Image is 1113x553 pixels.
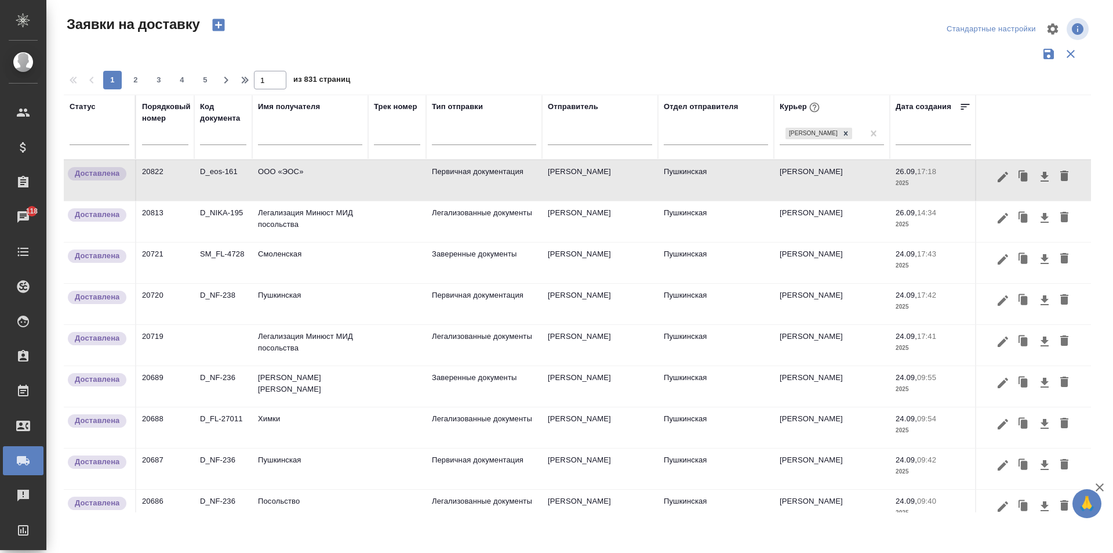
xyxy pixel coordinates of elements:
[1072,489,1101,518] button: 🙏
[658,201,774,242] td: Пушкинская
[258,101,320,113] div: Имя получателя
[67,290,129,305] div: Документы доставлены, фактическая дата доставки проставиться автоматически
[917,414,936,423] p: 09:54
[426,160,542,201] td: Первичная документация
[136,201,194,242] td: 20813
[194,284,252,324] td: D_NF-238
[19,205,45,217] span: 118
[896,425,971,436] p: 2025
[993,372,1013,394] button: Редактировать
[1067,18,1091,40] span: Посмотреть информацию
[1013,496,1035,518] button: Клонировать
[896,101,951,113] div: Дата создания
[896,414,917,423] p: 24.09,
[896,250,917,258] p: 24.09,
[896,260,971,272] p: 2025
[542,449,658,489] td: [PERSON_NAME]
[426,243,542,283] td: Заверенные документы
[542,490,658,530] td: [PERSON_NAME]
[1054,454,1074,476] button: Удалить
[896,507,971,519] p: 2025
[658,407,774,448] td: Пушкинская
[1039,15,1067,43] span: Настроить таблицу
[542,325,658,366] td: [PERSON_NAME]
[252,160,368,201] td: ООО «ЭОС»
[542,243,658,283] td: [PERSON_NAME]
[252,201,368,242] td: Легализация Минюст МИД посольства
[542,160,658,201] td: [PERSON_NAME]
[774,407,890,448] td: [PERSON_NAME]
[194,243,252,283] td: SM_FL-4728
[252,449,368,489] td: Пушкинская
[658,243,774,283] td: Пушкинская
[896,301,971,313] p: 2025
[64,15,200,34] span: Заявки на доставку
[432,101,483,113] div: Тип отправки
[542,284,658,324] td: [PERSON_NAME]
[993,248,1013,270] button: Редактировать
[1054,372,1074,394] button: Удалить
[896,342,971,354] p: 2025
[136,366,194,407] td: 20689
[1054,207,1074,229] button: Удалить
[658,366,774,407] td: Пушкинская
[896,466,971,478] p: 2025
[1038,43,1060,65] button: Сохранить фильтры
[196,71,214,89] button: 5
[774,284,890,324] td: [PERSON_NAME]
[993,290,1013,312] button: Редактировать
[548,101,598,113] div: Отправитель
[136,284,194,324] td: 20720
[807,100,822,115] button: При выборе курьера статус заявки автоматически поменяется на «Принята»
[252,490,368,530] td: Посольство
[136,490,194,530] td: 20686
[542,201,658,242] td: [PERSON_NAME]
[194,449,252,489] td: D_NF-236
[896,384,971,395] p: 2025
[774,325,890,366] td: [PERSON_NAME]
[785,128,839,140] div: [PERSON_NAME]
[252,325,368,366] td: Легализация Минюст МИД посольства
[774,449,890,489] td: [PERSON_NAME]
[70,101,96,113] div: Статус
[136,407,194,448] td: 20688
[136,325,194,366] td: 20719
[774,366,890,407] td: [PERSON_NAME]
[542,366,658,407] td: [PERSON_NAME]
[1013,248,1035,270] button: Клонировать
[774,201,890,242] td: [PERSON_NAME]
[993,454,1013,476] button: Редактировать
[896,167,917,176] p: 26.09,
[1035,454,1054,476] button: Скачать
[75,168,119,179] p: Доставлена
[374,101,417,113] div: Трек номер
[774,490,890,530] td: [PERSON_NAME]
[1035,290,1054,312] button: Скачать
[67,207,129,223] div: Документы доставлены, фактическая дата доставки проставиться автоматически
[75,250,119,262] p: Доставлена
[1013,413,1035,435] button: Клонировать
[252,243,368,283] td: Смоленская
[200,101,246,124] div: Код документа
[75,415,119,427] p: Доставлена
[293,73,350,89] span: из 831 страниц
[67,496,129,511] div: Документы доставлены, фактическая дата доставки проставиться автоматически
[173,71,191,89] button: 4
[896,208,917,217] p: 26.09,
[944,20,1039,38] div: split button
[1035,331,1054,353] button: Скачать
[194,490,252,530] td: D_NF-236
[67,331,129,346] div: Документы доставлены, фактическая дата доставки проставиться автоматически
[993,207,1013,229] button: Редактировать
[126,71,145,89] button: 2
[1054,331,1074,353] button: Удалить
[3,203,43,232] a: 118
[784,126,853,141] div: Иванова Евгения
[896,219,971,230] p: 2025
[205,15,232,35] button: Создать
[1054,290,1074,312] button: Удалить
[75,456,119,468] p: Доставлена
[194,366,252,407] td: D_NF-236
[896,373,917,382] p: 24.09,
[658,490,774,530] td: Пушкинская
